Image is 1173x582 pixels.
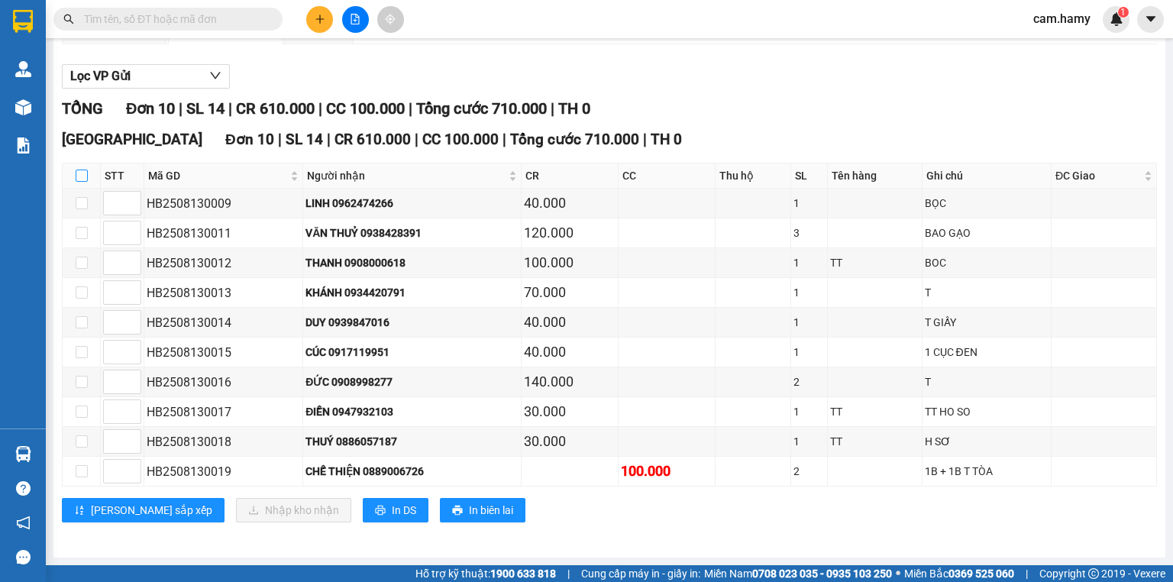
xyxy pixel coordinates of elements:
th: CR [522,163,619,189]
div: TT [830,433,919,450]
div: 30.000 [524,431,616,452]
span: sort-ascending [74,505,85,517]
div: DUY 0939847016 [305,314,519,331]
div: 100.000 [524,252,616,273]
div: BAO GẠO [925,225,1049,241]
td: HB2508130014 [144,308,303,338]
div: 2 [793,463,825,480]
div: KHÁNH 0934420791 [305,284,519,301]
div: T [925,284,1049,301]
div: 40.000 [524,341,616,363]
span: | [567,565,570,582]
div: 1 [793,433,825,450]
span: Miền Bắc [904,565,1014,582]
span: Lọc VP Gửi [70,66,131,86]
span: [GEOGRAPHIC_DATA] [62,131,202,148]
div: HB2508130019 [147,462,300,481]
div: HB2508130013 [147,283,300,302]
span: caret-down [1144,12,1158,26]
div: HB2508130018 [147,432,300,451]
div: 30.000 [524,401,616,422]
div: 1 [793,284,825,301]
span: TH 0 [651,131,682,148]
div: T [925,373,1049,390]
span: Đơn 10 [225,131,274,148]
span: SL 14 [286,131,323,148]
span: down [209,70,221,82]
td: HB2508130016 [144,367,303,397]
span: CC 100.000 [422,131,499,148]
th: Tên hàng [828,163,923,189]
span: file-add [350,14,360,24]
div: BOC [925,254,1049,271]
span: TỔNG [62,99,103,118]
span: copyright [1088,568,1099,579]
th: SL [791,163,828,189]
span: aim [385,14,396,24]
div: HB2508130009 [147,194,300,213]
th: Ghi chú [923,163,1052,189]
div: 3 [793,225,825,241]
div: BỌC [925,195,1049,212]
span: question-circle [16,481,31,496]
span: Tổng cước 710.000 [416,99,547,118]
span: | [551,99,554,118]
div: HB2508130017 [147,403,300,422]
span: | [1026,565,1028,582]
button: aim [377,6,404,33]
div: CÚC 0917119951 [305,344,519,361]
span: plus [315,14,325,24]
span: | [278,131,282,148]
span: Đơn 10 [126,99,175,118]
span: notification [16,516,31,530]
div: HB2508130012 [147,254,300,273]
span: | [228,99,232,118]
div: HB2508130016 [147,373,300,392]
th: STT [101,163,144,189]
span: CR 610.000 [236,99,315,118]
span: printer [375,505,386,517]
button: Lọc VP Gửi [62,64,230,89]
div: THANH 0908000618 [305,254,519,271]
button: caret-down [1137,6,1164,33]
button: plus [306,6,333,33]
span: ĐC Giao [1055,167,1141,184]
button: file-add [342,6,369,33]
img: warehouse-icon [15,99,31,115]
span: | [409,99,412,118]
div: HB2508130015 [147,343,300,362]
td: HB2508130013 [144,278,303,308]
th: CC [619,163,716,189]
div: HB2508130011 [147,224,300,243]
div: 1 [793,344,825,361]
img: warehouse-icon [15,446,31,462]
span: Miền Nam [704,565,892,582]
td: HB2508130015 [144,338,303,367]
div: 70.000 [524,282,616,303]
div: 1 [793,403,825,420]
img: solution-icon [15,137,31,154]
div: 40.000 [524,192,616,214]
span: CC 100.000 [326,99,405,118]
span: Người nhận [307,167,506,184]
span: message [16,550,31,564]
div: 120.000 [524,222,616,244]
span: [PERSON_NAME] sắp xếp [91,502,212,519]
button: printerIn biên lai [440,498,525,522]
div: TT [830,403,919,420]
img: icon-new-feature [1110,12,1123,26]
span: | [502,131,506,148]
img: warehouse-icon [15,61,31,77]
div: 1 [793,314,825,331]
span: | [643,131,647,148]
strong: 1900 633 818 [490,567,556,580]
button: printerIn DS [363,498,428,522]
td: HB2508130012 [144,248,303,278]
div: HB2508130014 [147,313,300,332]
div: TT [830,254,919,271]
span: SL 14 [186,99,225,118]
td: HB2508130019 [144,457,303,487]
div: 140.000 [524,371,616,393]
div: T GIẤY [925,314,1049,331]
td: HB2508130009 [144,189,303,218]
